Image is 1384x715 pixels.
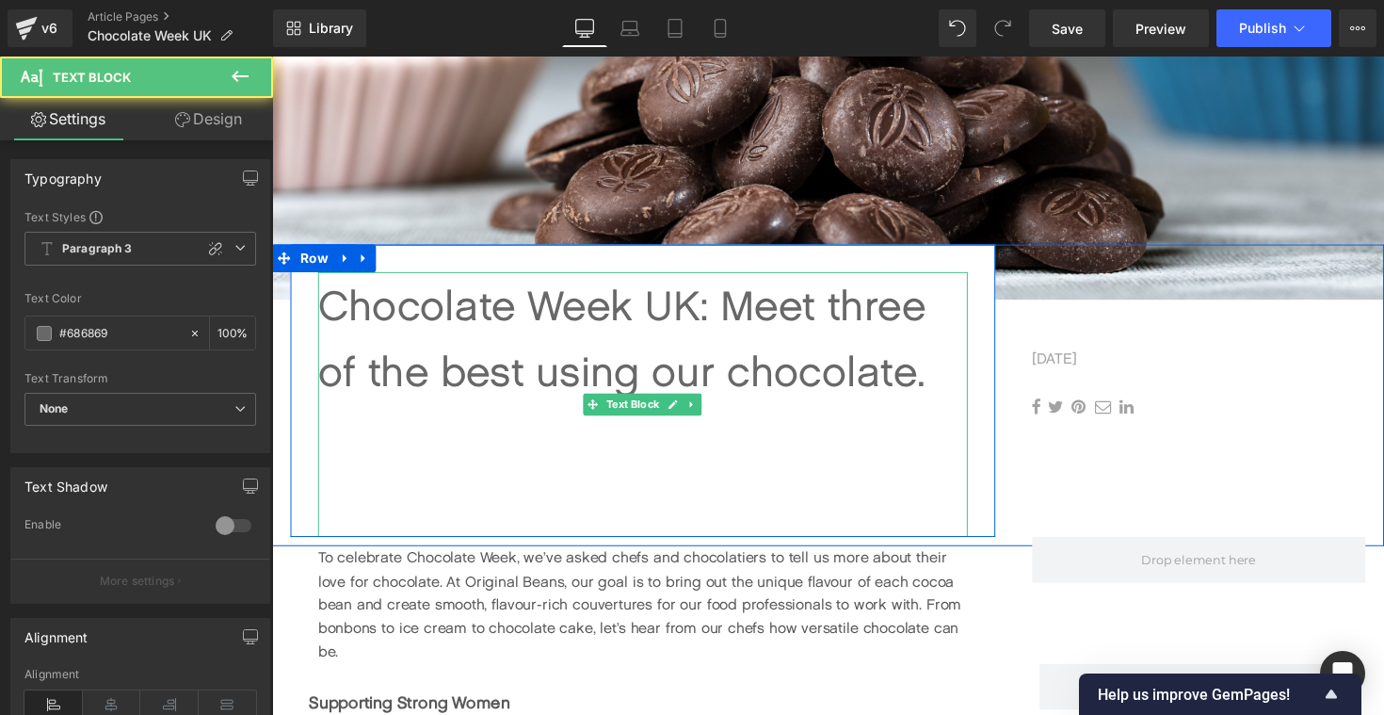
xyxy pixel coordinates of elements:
[24,517,197,537] div: Enable
[210,317,255,349] div: %
[652,9,698,47] a: Tablet
[24,160,102,187] div: Typography
[779,298,1120,322] p: [DATE]
[47,501,713,622] p: To celebrate Chocolate Week, we’ve asked chefs and chocolatiers to tell us more about their love ...
[1098,686,1320,704] span: Help us improve GemPages!
[53,70,131,85] span: Text Block
[1135,19,1186,39] span: Preview
[421,345,441,367] a: Expand / Collapse
[1216,9,1331,47] button: Publish
[88,9,273,24] a: Article Pages
[24,668,256,681] div: Alignment
[24,468,107,495] div: Text Shadow
[88,28,212,43] span: Chocolate Week UK
[1339,9,1376,47] button: More
[1098,683,1343,706] button: Show survey - Help us improve GemPages!
[339,345,401,367] span: Text Block
[1239,21,1286,36] span: Publish
[1113,9,1209,47] a: Preview
[24,209,256,224] div: Text Styles
[939,9,976,47] button: Undo
[273,9,366,47] a: New Library
[8,9,72,47] a: v6
[62,241,133,257] b: Paragraph 3
[24,619,89,645] div: Alignment
[11,559,269,603] button: More settings
[607,9,652,47] a: Laptop
[47,220,713,356] p: Chocolate Week UK: Meet three of the best using our chocolate.
[1052,19,1083,39] span: Save
[59,323,180,344] input: Color
[24,372,256,385] div: Text Transform
[24,192,63,220] span: Row
[984,9,1022,47] button: Redo
[63,192,88,220] a: Expand / Collapse
[24,292,256,305] div: Text Color
[1320,651,1365,696] div: Open Intercom Messenger
[562,9,607,47] a: Desktop
[38,652,244,673] b: Supporting Strong Women
[698,9,743,47] a: Mobile
[140,98,277,140] a: Design
[100,573,175,590] p: More settings
[38,16,61,41] div: v6
[309,20,353,37] span: Library
[40,401,69,415] b: None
